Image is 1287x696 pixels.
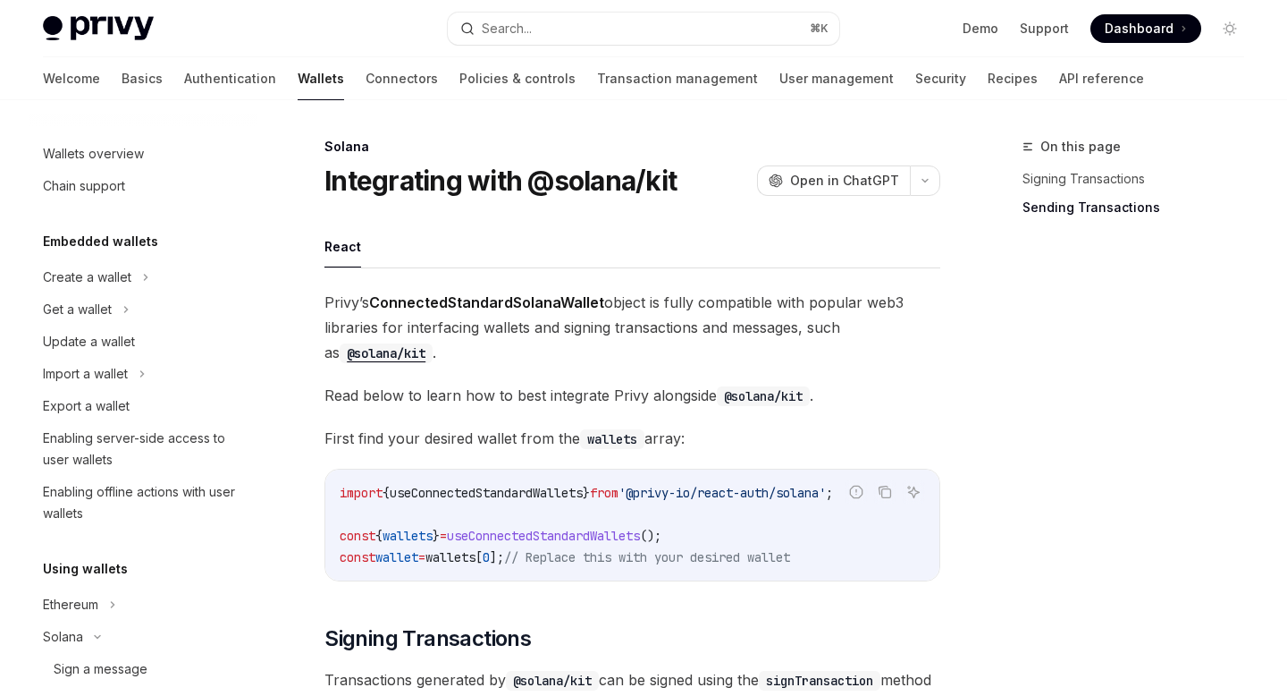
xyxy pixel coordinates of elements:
div: Create a wallet [43,267,131,288]
div: Enabling offline actions with user wallets [43,481,247,524]
span: { [383,485,390,501]
img: light logo [43,16,154,41]
a: Dashboard [1090,14,1201,43]
span: const [340,528,375,544]
a: Export a wallet [29,390,257,422]
a: Security [915,57,966,100]
span: ⌘ K [810,21,829,36]
a: @solana/kit [340,344,433,361]
h5: Embedded wallets [43,231,158,252]
a: Signing Transactions [1022,165,1258,193]
a: Demo [963,20,998,38]
strong: ConnectedStandardSolanaWallet [369,293,604,311]
span: // Replace this with your desired wallet [504,549,790,565]
code: @solana/kit [717,386,810,406]
span: wallets [425,549,475,565]
a: Enabling offline actions with user wallets [29,476,257,530]
a: Policies & controls [459,57,576,100]
span: Privy’s object is fully compatible with popular web3 libraries for interfacing wallets and signin... [324,290,940,365]
span: useConnectedStandardWallets [447,528,640,544]
a: Chain support [29,170,257,202]
div: Import a wallet [43,363,128,385]
a: Update a wallet [29,326,257,358]
a: Transaction management [597,57,758,100]
button: React [324,225,361,267]
button: Copy the contents from the code block [873,480,896,504]
a: Recipes [988,57,1038,100]
span: Signing Transactions [324,624,531,653]
span: First find your desired wallet from the array: [324,426,940,451]
div: Enabling server-side access to user wallets [43,428,247,471]
span: '@privy-io/react-auth/solana' [618,485,826,501]
a: Sign a message [29,653,257,685]
a: API reference [1059,57,1144,100]
a: Authentication [184,57,276,100]
code: wallets [580,429,644,449]
a: Wallets [298,57,344,100]
span: = [440,528,447,544]
div: Solana [43,626,83,648]
a: Connectors [366,57,438,100]
button: Search...⌘K [448,13,838,45]
code: @solana/kit [340,344,433,363]
span: ; [826,485,833,501]
div: Solana [324,138,940,156]
a: Welcome [43,57,100,100]
a: User management [779,57,894,100]
span: } [583,485,590,501]
span: On this page [1040,136,1121,157]
span: = [418,549,425,565]
span: ]; [490,549,504,565]
span: const [340,549,375,565]
span: Dashboard [1105,20,1173,38]
span: wallet [375,549,418,565]
a: Basics [122,57,163,100]
span: useConnectedStandardWallets [390,485,583,501]
a: Wallets overview [29,138,257,170]
a: Enabling server-side access to user wallets [29,422,257,476]
h5: Using wallets [43,558,128,580]
span: from [590,485,618,501]
div: Chain support [43,175,125,197]
button: Ask AI [902,480,925,504]
span: { [375,528,383,544]
div: Ethereum [43,594,98,615]
a: Support [1020,20,1069,38]
div: Update a wallet [43,331,135,352]
h1: Integrating with @solana/kit [324,165,677,197]
div: Wallets overview [43,143,144,165]
span: Open in ChatGPT [790,172,899,190]
button: Report incorrect code [845,480,868,504]
span: } [433,528,440,544]
div: Sign a message [54,658,147,680]
span: [ [475,549,483,565]
button: Open in ChatGPT [757,166,910,196]
button: Toggle dark mode [1215,14,1244,43]
span: Read below to learn how to best integrate Privy alongside . [324,383,940,408]
div: Search... [482,18,532,39]
span: wallets [383,528,433,544]
a: Sending Transactions [1022,193,1258,222]
div: Export a wallet [43,395,130,417]
span: import [340,485,383,501]
div: Get a wallet [43,299,112,320]
span: 0 [483,549,490,565]
span: (); [640,528,661,544]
